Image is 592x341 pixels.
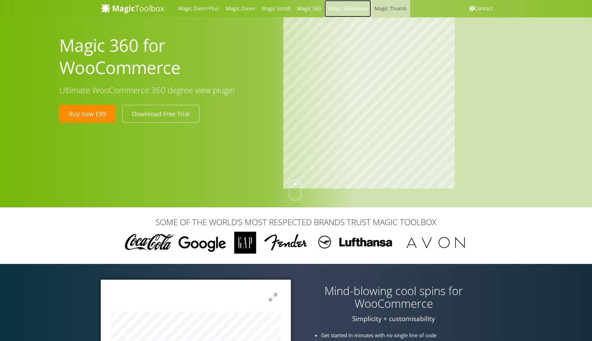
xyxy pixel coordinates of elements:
li: Get started in minutes with no single line of code [321,331,492,339]
h3: Mind-blowing cool spins for WooCommerce [301,285,486,310]
h3: SOME OF THE WORLD’S MOST RESPECTED BRANDS TRUST MAGIC TOOLBOX [101,218,491,227]
img: Magic Toolbox Customers [121,232,471,254]
a: Buy now £99 [59,105,115,123]
a: Download Free Trial [122,105,199,123]
h3: Ultimate WooCommerce 360 degree view plugin [59,86,273,95]
img: MagicToolbox.com - Image tools for your website [101,3,164,13]
h1: Magic 360 for WooCommerce [59,34,273,79]
p: Simplicity + customisability [301,315,486,323]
